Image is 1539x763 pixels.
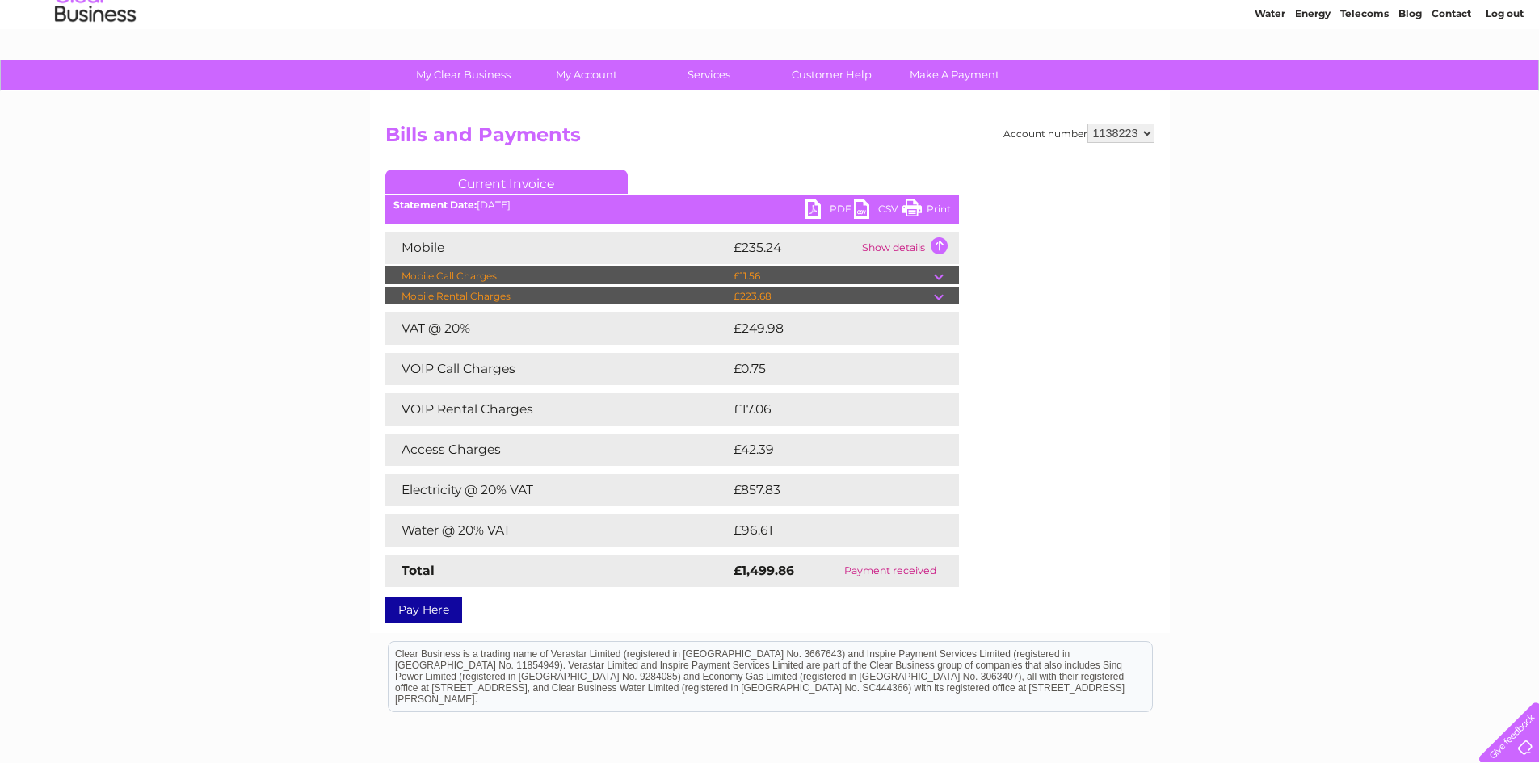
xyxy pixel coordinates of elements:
[385,232,730,264] td: Mobile
[402,563,435,578] strong: Total
[854,199,902,223] a: CSV
[385,474,730,506] td: Electricity @ 20% VAT
[1432,69,1471,81] a: Contact
[1340,69,1389,81] a: Telecoms
[642,60,776,90] a: Services
[730,434,926,466] td: £42.39
[385,266,730,286] td: Mobile Call Charges
[389,9,1152,78] div: Clear Business is a trading name of Verastar Limited (registered in [GEOGRAPHIC_DATA] No. 3667643...
[1255,69,1285,81] a: Water
[902,199,951,223] a: Print
[397,60,530,90] a: My Clear Business
[1003,124,1154,143] div: Account number
[385,514,730,547] td: Water @ 20% VAT
[805,199,854,223] a: PDF
[822,555,959,587] td: Payment received
[393,199,477,211] b: Statement Date:
[765,60,898,90] a: Customer Help
[1234,8,1346,28] a: 0333 014 3131
[730,266,934,286] td: £11.56
[385,597,462,623] a: Pay Here
[730,474,930,506] td: £857.83
[730,312,931,345] td: £249.98
[385,287,730,306] td: Mobile Rental Charges
[385,393,730,426] td: VOIP Rental Charges
[385,124,1154,154] h2: Bills and Payments
[1398,69,1422,81] a: Blog
[730,393,925,426] td: £17.06
[730,232,858,264] td: £235.24
[734,563,794,578] strong: £1,499.86
[1295,69,1331,81] a: Energy
[730,353,921,385] td: £0.75
[385,170,628,194] a: Current Invoice
[730,287,934,306] td: £223.68
[888,60,1021,90] a: Make A Payment
[519,60,653,90] a: My Account
[385,312,730,345] td: VAT @ 20%
[385,199,959,211] div: [DATE]
[54,42,137,91] img: logo.png
[858,232,959,264] td: Show details
[385,353,730,385] td: VOIP Call Charges
[385,434,730,466] td: Access Charges
[730,514,926,547] td: £96.61
[1486,69,1524,81] a: Log out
